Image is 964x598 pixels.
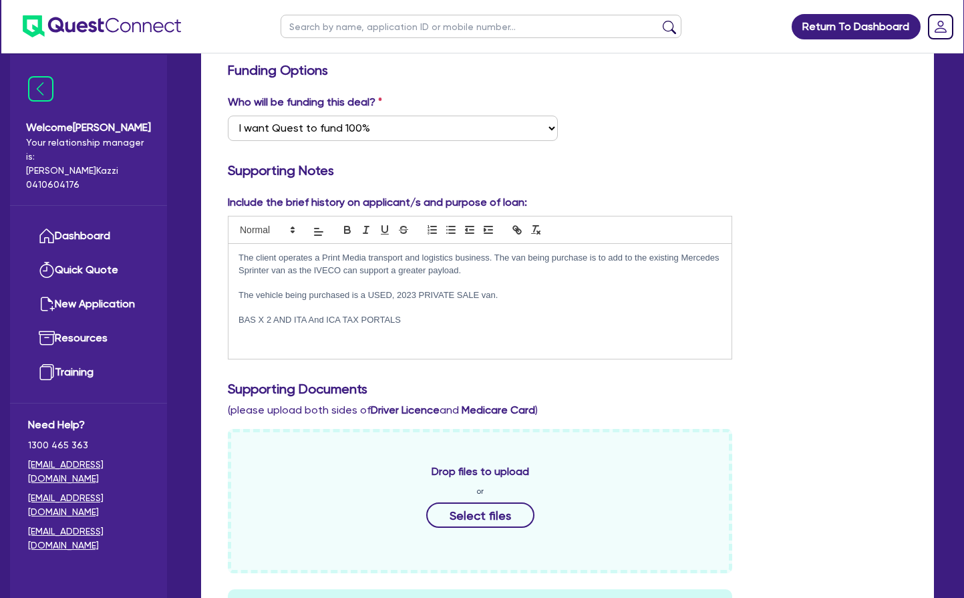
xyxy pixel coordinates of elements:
img: icon-menu-close [28,76,53,102]
span: or [476,485,484,497]
img: training [39,364,55,380]
a: [EMAIL_ADDRESS][DOMAIN_NAME] [28,458,149,486]
button: Select files [426,502,534,528]
label: Who will be funding this deal? [228,94,382,110]
span: Need Help? [28,417,149,433]
span: Your relationship manager is: [PERSON_NAME] Kazzi 0410604176 [26,136,151,192]
b: Driver Licence [371,404,440,416]
h3: Supporting Documents [228,381,907,397]
span: Drop files to upload [432,464,529,480]
a: Dropdown toggle [923,9,958,44]
a: Return To Dashboard [792,14,921,39]
span: (please upload both sides of and ) [228,404,538,416]
a: Dashboard [28,219,149,253]
img: resources [39,330,55,346]
a: New Application [28,287,149,321]
img: quick-quote [39,262,55,278]
a: Quick Quote [28,253,149,287]
span: 1300 465 363 [28,438,149,452]
img: new-application [39,296,55,312]
img: quest-connect-logo-blue [23,15,181,37]
h3: Funding Options [228,62,907,78]
span: Welcome [PERSON_NAME] [26,120,151,136]
a: [EMAIL_ADDRESS][DOMAIN_NAME] [28,491,149,519]
label: Include the brief history on applicant/s and purpose of loan: [228,194,527,210]
input: Search by name, application ID or mobile number... [281,15,681,38]
a: Training [28,355,149,390]
p: The vehicle being purchased is a USED, 2023 PRIVATE SALE van. [238,289,721,301]
b: Medicare Card [462,404,535,416]
p: The client operates a Print Media transport and logistics business. The van being purchase is to ... [238,252,721,277]
h3: Supporting Notes [228,162,907,178]
a: Resources [28,321,149,355]
a: [EMAIL_ADDRESS][DOMAIN_NAME] [28,525,149,553]
p: BAS X 2 AND ITA And ICA TAX PORTALS [238,314,721,326]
